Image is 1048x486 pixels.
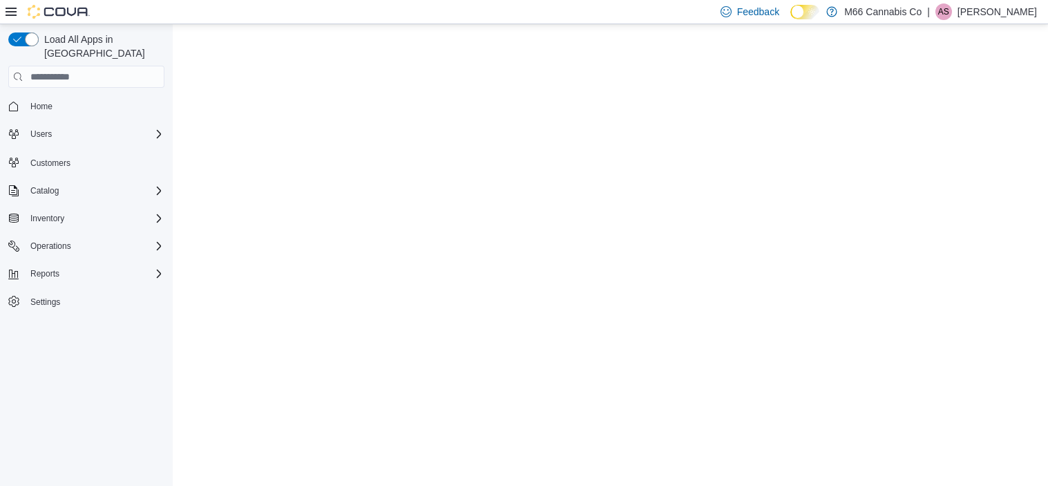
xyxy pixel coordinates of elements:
[958,3,1037,20] p: [PERSON_NAME]
[25,265,164,282] span: Reports
[25,238,77,254] button: Operations
[8,91,164,348] nav: Complex example
[39,32,164,60] span: Load All Apps in [GEOGRAPHIC_DATA]
[25,183,164,199] span: Catalog
[3,264,170,283] button: Reports
[30,101,53,112] span: Home
[28,5,90,19] img: Cova
[25,183,64,199] button: Catalog
[25,155,76,171] a: Customers
[3,124,170,144] button: Users
[844,3,922,20] p: M66 Cannabis Co
[790,5,819,19] input: Dark Mode
[25,97,164,115] span: Home
[30,158,70,169] span: Customers
[25,210,164,227] span: Inventory
[25,98,58,115] a: Home
[25,210,70,227] button: Inventory
[25,294,66,310] a: Settings
[25,153,164,171] span: Customers
[3,209,170,228] button: Inventory
[30,185,59,196] span: Catalog
[25,293,164,310] span: Settings
[30,129,52,140] span: Users
[30,268,59,279] span: Reports
[30,213,64,224] span: Inventory
[25,126,57,142] button: Users
[30,297,60,308] span: Settings
[3,181,170,200] button: Catalog
[25,126,164,142] span: Users
[25,265,65,282] button: Reports
[3,236,170,256] button: Operations
[927,3,930,20] p: |
[737,5,779,19] span: Feedback
[3,292,170,312] button: Settings
[938,3,949,20] span: AS
[935,3,952,20] div: Angela Sunyog
[3,152,170,172] button: Customers
[3,96,170,116] button: Home
[30,241,71,252] span: Operations
[25,238,164,254] span: Operations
